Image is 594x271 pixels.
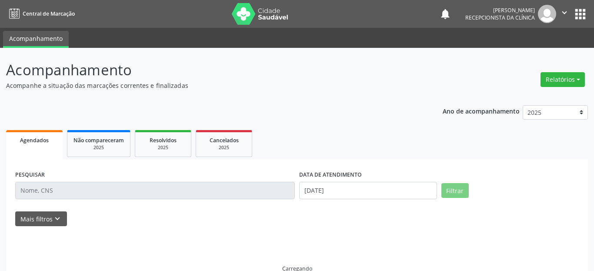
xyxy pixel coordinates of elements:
span: Recepcionista da clínica [465,14,535,21]
span: Resolvidos [150,137,177,144]
label: DATA DE ATENDIMENTO [299,168,362,182]
span: Agendados [20,137,49,144]
i: keyboard_arrow_down [53,214,62,224]
div: 2025 [73,144,124,151]
img: img [538,5,556,23]
p: Ano de acompanhamento [443,105,520,116]
i:  [560,8,569,17]
button: Relatórios [541,72,585,87]
span: Central de Marcação [23,10,75,17]
a: Acompanhamento [3,31,69,48]
a: Central de Marcação [6,7,75,21]
button: Filtrar [441,183,469,198]
div: [PERSON_NAME] [465,7,535,14]
span: Cancelados [210,137,239,144]
p: Acompanhamento [6,59,414,81]
button: Mais filtroskeyboard_arrow_down [15,211,67,227]
div: 2025 [202,144,246,151]
span: Não compareceram [73,137,124,144]
div: 2025 [141,144,185,151]
input: Selecione um intervalo [299,182,437,199]
input: Nome, CNS [15,182,295,199]
label: PESQUISAR [15,168,45,182]
p: Acompanhe a situação das marcações correntes e finalizadas [6,81,414,90]
button:  [556,5,573,23]
button: apps [573,7,588,22]
button: notifications [439,8,451,20]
